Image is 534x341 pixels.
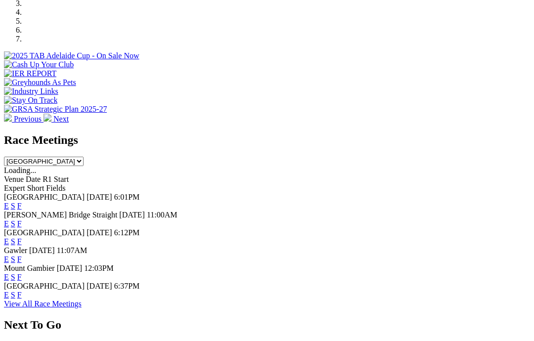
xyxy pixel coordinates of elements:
[26,175,41,183] span: Date
[46,184,65,192] span: Fields
[87,228,112,237] span: [DATE]
[11,291,15,299] a: S
[4,96,57,105] img: Stay On Track
[114,282,140,290] span: 6:37PM
[4,133,530,147] h2: Race Meetings
[87,282,112,290] span: [DATE]
[11,255,15,263] a: S
[4,105,107,114] img: GRSA Strategic Plan 2025-27
[17,255,22,263] a: F
[4,87,58,96] img: Industry Links
[4,211,117,219] span: [PERSON_NAME] Bridge Straight
[4,115,44,123] a: Previous
[4,282,85,290] span: [GEOGRAPHIC_DATA]
[4,202,9,210] a: E
[11,237,15,246] a: S
[44,114,51,122] img: chevron-right-pager-white.svg
[4,255,9,263] a: E
[4,219,9,228] a: E
[11,219,15,228] a: S
[4,166,36,174] span: Loading...
[43,175,69,183] span: R1 Start
[4,237,9,246] a: E
[4,246,27,255] span: Gawler
[57,246,88,255] span: 11:07AM
[4,291,9,299] a: E
[17,237,22,246] a: F
[114,228,140,237] span: 6:12PM
[4,78,76,87] img: Greyhounds As Pets
[4,114,12,122] img: chevron-left-pager-white.svg
[147,211,178,219] span: 11:00AM
[17,273,22,281] a: F
[84,264,114,272] span: 12:03PM
[14,115,42,123] span: Previous
[11,202,15,210] a: S
[4,51,139,60] img: 2025 TAB Adelaide Cup - On Sale Now
[17,202,22,210] a: F
[4,273,9,281] a: E
[87,193,112,201] span: [DATE]
[4,193,85,201] span: [GEOGRAPHIC_DATA]
[29,246,55,255] span: [DATE]
[114,193,140,201] span: 6:01PM
[11,273,15,281] a: S
[4,228,85,237] span: [GEOGRAPHIC_DATA]
[4,184,25,192] span: Expert
[17,219,22,228] a: F
[27,184,44,192] span: Short
[4,299,82,308] a: View All Race Meetings
[17,291,22,299] a: F
[57,264,83,272] span: [DATE]
[4,69,56,78] img: IER REPORT
[119,211,145,219] span: [DATE]
[53,115,69,123] span: Next
[44,115,69,123] a: Next
[4,175,24,183] span: Venue
[4,60,74,69] img: Cash Up Your Club
[4,318,530,332] h2: Next To Go
[4,264,55,272] span: Mount Gambier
